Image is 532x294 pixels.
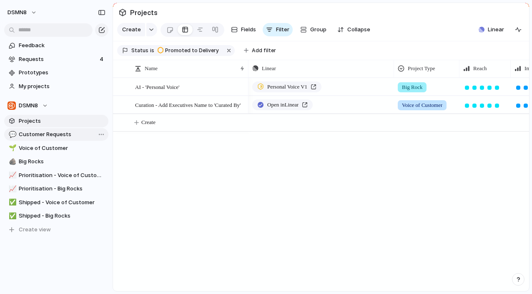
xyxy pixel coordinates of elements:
a: ✅Shipped - Voice of Customer [4,196,108,209]
span: Voice of Customer [19,144,105,152]
button: DSMN8 [4,99,108,112]
span: Shipped - Big Rocks [19,212,105,220]
span: Status [131,47,148,54]
span: Personal Voice V1 [267,83,307,91]
span: Customer Requests [19,130,105,139]
span: Prioritisation - Big Rocks [19,185,105,193]
div: 🪨 [9,157,15,167]
button: 📈 [8,171,16,180]
a: 💬Customer Requests [4,128,108,141]
a: Feedback [4,39,108,52]
span: Add filter [252,47,276,54]
span: Curation - Add Executives Name to 'Curated By' [135,100,241,109]
div: 💬 [9,130,15,139]
span: Name [145,64,158,73]
span: Prioritisation - Voice of Customer [19,171,105,180]
span: Project Type [408,64,435,73]
button: 📈 [8,185,16,193]
a: Projects [4,115,108,127]
span: is [150,47,154,54]
div: ✅ [9,211,15,221]
button: ✅ [8,198,16,207]
button: Create [117,23,145,36]
span: Prototypes [19,68,105,77]
button: is [148,46,156,55]
span: DSMN8 [19,101,38,110]
button: Promoted to Delivery [155,46,224,55]
a: Requests4 [4,53,108,66]
a: 📈Prioritisation - Big Rocks [4,182,108,195]
button: Create view [4,223,108,236]
span: Collapse [347,25,370,34]
span: Linear [262,64,276,73]
div: ✅ [9,198,15,207]
span: Create view [19,226,51,234]
a: Prototypes [4,66,108,79]
span: Requests [19,55,97,63]
a: 🌱Voice of Customer [4,142,108,155]
button: ✅ [8,212,16,220]
span: DSMN8 [8,8,27,17]
span: Group [310,25,326,34]
span: Linear [488,25,504,34]
button: Filter [263,23,293,36]
span: Big Rocks [19,157,105,166]
a: Personal Voice V1 [252,81,321,92]
span: Reach [473,64,487,73]
button: DSMN8 [4,6,41,19]
span: AI - 'Personal Voice' [135,82,179,91]
span: Create [141,118,156,127]
button: Add filter [239,45,281,56]
span: Filter [276,25,289,34]
a: ✅Shipped - Big Rocks [4,210,108,222]
span: Create [122,25,141,34]
button: Fields [228,23,259,36]
button: Collapse [334,23,374,36]
span: Voice of Customer [402,101,442,109]
button: 🌱 [8,144,16,152]
button: 🪨 [8,157,16,166]
div: 📈 [9,184,15,194]
div: 📈 [9,170,15,180]
span: Big Rock [402,83,422,91]
span: Shipped - Voice of Customer [19,198,105,207]
span: Projects [128,5,159,20]
a: My projects [4,80,108,93]
span: Promoted to Delivery [165,47,219,54]
a: 🪨Big Rocks [4,155,108,168]
span: Open in Linear [267,101,299,109]
a: Open inLinear [252,99,313,110]
span: Projects [19,117,105,125]
div: 🌱 [9,143,15,153]
button: 💬 [8,130,16,139]
a: 📈Prioritisation - Voice of Customer [4,169,108,182]
button: Linear [475,23,507,36]
span: Fields [241,25,256,34]
span: Feedback [19,41,105,50]
span: My projects [19,82,105,91]
button: Group [296,23,331,36]
span: 4 [100,55,105,63]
